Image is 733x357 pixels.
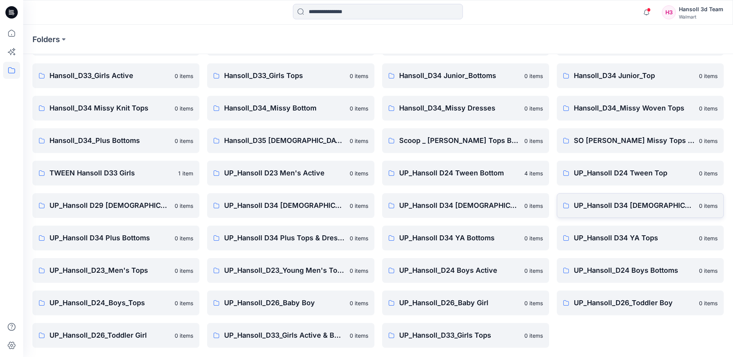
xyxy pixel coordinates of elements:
[699,169,718,177] p: 0 items
[662,5,676,19] div: H3
[32,128,199,153] a: Hansoll_D34_Plus Bottoms0 items
[224,330,345,341] p: UP_Hansoll_D33_Girls Active & Bottoms
[350,202,368,210] p: 0 items
[350,169,368,177] p: 0 items
[224,265,345,276] p: UP_Hansoll_D23_Young Men's Tops
[207,258,374,283] a: UP_Hansoll_D23_Young Men's Tops0 items
[699,267,718,275] p: 0 items
[524,202,543,210] p: 0 items
[175,72,193,80] p: 0 items
[557,291,724,315] a: UP_Hansoll_D26_Toddler Boy0 items
[224,168,345,178] p: UP_Hansoll D23 Men's Active
[49,200,170,211] p: UP_Hansoll D29 [DEMOGRAPHIC_DATA] Sleep
[350,137,368,145] p: 0 items
[679,14,723,20] div: Walmart
[49,297,170,308] p: UP_Hansoll_D24_Boys_Tops
[32,258,199,283] a: UP_Hansoll_D23_Men's Tops0 items
[524,267,543,275] p: 0 items
[224,103,345,114] p: Hansoll_D34_Missy Bottom
[207,226,374,250] a: UP_Hansoll D34 Plus Tops & Dresses0 items
[399,265,520,276] p: UP_Hansoll_D24 Boys Active
[399,168,520,178] p: UP_Hansoll D24 Tween Bottom
[699,299,718,307] p: 0 items
[399,330,520,341] p: UP_Hansoll_D33_Girls Tops
[350,331,368,340] p: 0 items
[557,193,724,218] a: UP_Hansoll D34 [DEMOGRAPHIC_DATA] Knit Tops0 items
[207,291,374,315] a: UP_Hansoll_D26_Baby Boy0 items
[574,200,694,211] p: UP_Hansoll D34 [DEMOGRAPHIC_DATA] Knit Tops
[574,265,694,276] p: UP_Hansoll_D24 Boys Bottoms
[382,128,549,153] a: Scoop _ [PERSON_NAME] Tops Bottoms Dresses0 items
[699,104,718,112] p: 0 items
[175,104,193,112] p: 0 items
[175,137,193,145] p: 0 items
[524,234,543,242] p: 0 items
[574,135,694,146] p: SO [PERSON_NAME] Missy Tops Bottoms Dresses
[399,233,520,243] p: UP_Hansoll D34 YA Bottoms
[524,169,543,177] p: 4 items
[557,128,724,153] a: SO [PERSON_NAME] Missy Tops Bottoms Dresses0 items
[399,70,520,81] p: Hansoll_D34 Junior_Bottoms
[350,72,368,80] p: 0 items
[382,96,549,121] a: Hansoll_D34_Missy Dresses0 items
[524,137,543,145] p: 0 items
[574,297,694,308] p: UP_Hansoll_D26_Toddler Boy
[399,103,520,114] p: Hansoll_D34_Missy Dresses
[175,299,193,307] p: 0 items
[207,323,374,348] a: UP_Hansoll_D33_Girls Active & Bottoms0 items
[224,70,345,81] p: Hansoll_D33_Girls Tops
[32,34,60,45] a: Folders
[49,70,170,81] p: Hansoll_D33_Girls Active
[49,168,173,178] p: TWEEN Hansoll D33 Girls
[699,234,718,242] p: 0 items
[574,103,694,114] p: Hansoll_D34_Missy Woven Tops
[224,135,345,146] p: Hansoll_D35 [DEMOGRAPHIC_DATA] Plus Top & Dresses
[32,161,199,185] a: TWEEN Hansoll D33 Girls1 item
[32,226,199,250] a: UP_Hansoll D34 Plus Bottoms0 items
[399,200,520,211] p: UP_Hansoll D34 [DEMOGRAPHIC_DATA] Dresses
[32,323,199,348] a: UP_Hansoll_D26_Toddler Girl0 items
[382,258,549,283] a: UP_Hansoll_D24 Boys Active0 items
[49,265,170,276] p: UP_Hansoll_D23_Men's Tops
[178,169,193,177] p: 1 item
[49,330,170,341] p: UP_Hansoll_D26_Toddler Girl
[49,103,170,114] p: Hansoll_D34 Missy Knit Tops
[32,291,199,315] a: UP_Hansoll_D24_Boys_Tops0 items
[224,200,345,211] p: UP_Hansoll D34 [DEMOGRAPHIC_DATA] Bottoms
[699,202,718,210] p: 0 items
[207,63,374,88] a: Hansoll_D33_Girls Tops0 items
[350,299,368,307] p: 0 items
[175,331,193,340] p: 0 items
[699,137,718,145] p: 0 items
[382,226,549,250] a: UP_Hansoll D34 YA Bottoms0 items
[207,128,374,153] a: Hansoll_D35 [DEMOGRAPHIC_DATA] Plus Top & Dresses0 items
[382,193,549,218] a: UP_Hansoll D34 [DEMOGRAPHIC_DATA] Dresses0 items
[524,299,543,307] p: 0 items
[382,323,549,348] a: UP_Hansoll_D33_Girls Tops0 items
[175,234,193,242] p: 0 items
[574,168,694,178] p: UP_Hansoll D24 Tween Top
[350,104,368,112] p: 0 items
[175,267,193,275] p: 0 items
[224,297,345,308] p: UP_Hansoll_D26_Baby Boy
[574,70,694,81] p: Hansoll_D34 Junior_Top
[557,258,724,283] a: UP_Hansoll_D24 Boys Bottoms0 items
[524,104,543,112] p: 0 items
[574,233,694,243] p: UP_Hansoll D34 YA Tops
[175,202,193,210] p: 0 items
[557,96,724,121] a: Hansoll_D34_Missy Woven Tops0 items
[382,291,549,315] a: UP_Hansoll_D26_Baby Girl0 items
[679,5,723,14] div: Hansoll 3d Team
[32,96,199,121] a: Hansoll_D34 Missy Knit Tops0 items
[399,135,520,146] p: Scoop _ [PERSON_NAME] Tops Bottoms Dresses
[524,72,543,80] p: 0 items
[32,63,199,88] a: Hansoll_D33_Girls Active0 items
[224,233,345,243] p: UP_Hansoll D34 Plus Tops & Dresses
[382,63,549,88] a: Hansoll_D34 Junior_Bottoms0 items
[557,161,724,185] a: UP_Hansoll D24 Tween Top0 items
[382,161,549,185] a: UP_Hansoll D24 Tween Bottom4 items
[399,297,520,308] p: UP_Hansoll_D26_Baby Girl
[350,267,368,275] p: 0 items
[557,226,724,250] a: UP_Hansoll D34 YA Tops0 items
